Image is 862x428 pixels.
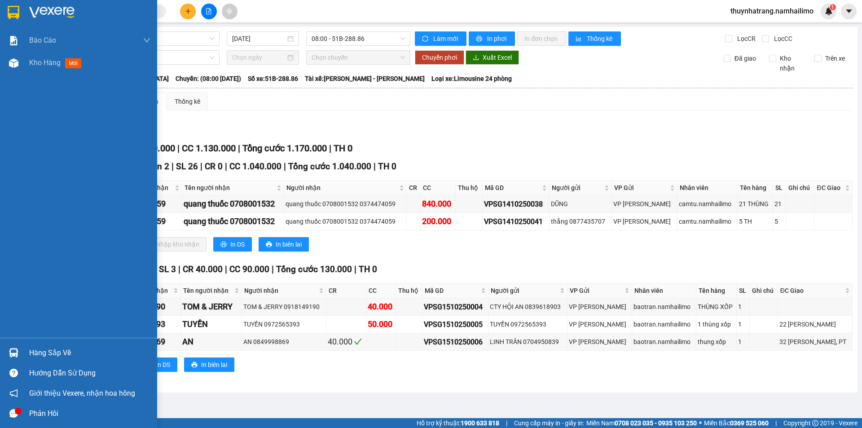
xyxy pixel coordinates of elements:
[276,239,302,249] span: In biên lai
[178,264,180,274] span: |
[225,264,227,274] span: |
[698,337,735,347] div: thung xốp
[366,283,396,298] th: CC
[433,34,459,44] span: Làm mới
[184,357,234,372] button: printerIn biên lai
[415,31,466,46] button: syncLàm mới
[734,34,757,44] span: Lọc CR
[182,300,240,313] div: TOM & JERRY
[213,237,252,252] button: printerIn DS
[490,302,566,312] div: CTY HỘI AN 0839618903
[139,237,207,252] button: downloadNhập kho nhận
[305,74,425,84] span: Tài xế: [PERSON_NAME] - [PERSON_NAME]
[182,195,284,213] td: quang thuốc 0708001532
[185,8,191,14] span: plus
[822,53,849,63] span: Trên xe
[329,143,331,154] span: |
[145,161,169,172] span: Đơn 2
[159,264,176,274] span: SL 3
[65,58,81,68] span: mới
[182,318,240,331] div: TUYỀN
[773,181,786,195] th: SL
[424,301,487,313] div: VPSG1510250004
[570,286,623,296] span: VP Gửi
[738,302,748,312] div: 1
[29,366,150,380] div: Hướng dẫn sử dụng
[424,336,487,348] div: VPSG1510250006
[483,53,512,62] span: Xuất Excel
[326,283,366,298] th: CR
[633,319,695,329] div: baotran.namhailimo
[312,51,405,64] span: Chọn chuyến
[172,161,174,172] span: |
[182,335,240,348] div: AN
[286,216,405,226] div: quang thuốc 0708001532 0374474059
[185,183,275,193] span: Tên người nhận
[276,264,352,274] span: Tổng cước 130.000
[286,183,397,193] span: Người nhận
[259,237,309,252] button: printerIn biên lai
[841,4,857,19] button: caret-down
[569,319,630,329] div: VP [PERSON_NAME]
[272,264,274,274] span: |
[176,74,241,84] span: Chuyến: (08:00 [DATE])
[220,241,227,248] span: printer
[266,241,272,248] span: printer
[374,161,376,172] span: |
[739,216,771,226] div: 5 TH
[586,418,697,428] span: Miền Nam
[288,161,371,172] span: Tổng cước 1.040.000
[184,198,282,210] div: quang thuốc 0708001532
[29,346,150,360] div: Hàng sắp về
[730,419,769,427] strong: 0369 525 060
[182,213,284,230] td: quang thuốc 0708001532
[786,181,815,195] th: Ghi chú
[490,337,566,347] div: LINH TRẦN 0704950839
[812,420,818,426] span: copyright
[29,388,135,399] span: Giới thiệu Vexere, nhận hoa hồng
[181,298,242,316] td: TOM & JERRY
[180,4,196,19] button: plus
[226,8,233,14] span: aim
[229,161,281,172] span: CC 1.040.000
[359,264,377,274] span: TH 0
[485,183,540,193] span: Mã GD
[354,338,362,346] span: check
[568,31,621,46] button: bar-chartThống kê
[29,58,61,67] span: Kho hàng
[750,283,778,298] th: Ghi chú
[422,198,454,210] div: 840.000
[182,143,236,154] span: CC 1.130.000
[738,337,748,347] div: 1
[425,286,479,296] span: Mã GD
[587,34,614,44] span: Thống kê
[779,337,851,347] div: 32 [PERSON_NAME], PT
[284,161,286,172] span: |
[368,300,394,313] div: 40.000
[723,5,821,17] span: thuynhatrang.namhailimo
[143,37,150,44] span: down
[825,7,833,15] img: icon-new-feature
[378,161,396,172] span: TH 0
[225,161,227,172] span: |
[312,32,405,45] span: 08:00 - 51B-288.86
[334,143,352,154] span: TH 0
[679,216,736,226] div: camtu.namhailimo
[183,286,232,296] span: Tên người nhận
[229,264,269,274] span: CC 90.000
[817,183,843,193] span: ĐC Giao
[177,143,180,154] span: |
[232,34,286,44] input: 15/10/2025
[696,283,737,298] th: Tên hàng
[517,31,566,46] button: In đơn chọn
[9,389,18,397] span: notification
[614,183,668,193] span: VP Gửi
[243,302,325,312] div: TOM & JERRY 0918149190
[354,264,356,274] span: |
[9,58,18,68] img: warehouse-icon
[176,161,198,172] span: SL 26
[704,418,769,428] span: Miền Bắc
[205,161,223,172] span: CR 0
[422,298,488,316] td: VPSG1510250004
[422,35,430,43] span: sync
